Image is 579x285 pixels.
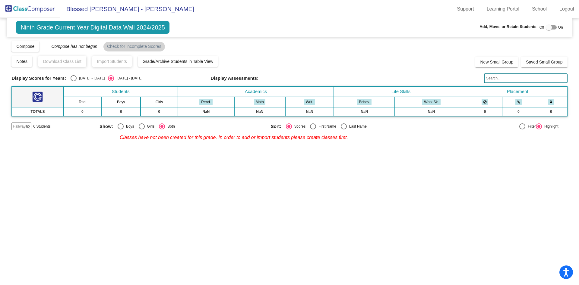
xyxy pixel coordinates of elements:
[138,56,218,67] button: Grade/Archive Students in Table View
[145,124,155,129] div: Girls
[285,107,334,116] td: NaN
[347,124,367,129] div: Last Name
[271,124,281,129] span: Sort:
[468,86,567,97] th: Placement
[124,124,134,129] div: Boys
[480,60,513,64] span: New Small Group
[178,86,334,97] th: Academics
[422,99,440,105] button: Work Sk.
[555,4,579,14] a: Logout
[479,24,536,30] span: Add, Move, or Retain Students
[16,44,34,49] span: Compose
[64,86,178,97] th: Students
[521,57,567,67] button: Saved Small Group
[484,73,567,83] input: Search...
[12,107,63,116] td: TOTALS
[468,97,502,107] th: Keep away students
[468,107,502,116] td: 0
[234,107,285,116] td: NaN
[334,86,468,97] th: Life Skills
[11,56,32,67] button: Notes
[452,4,479,14] a: Support
[542,124,558,129] div: Highlight
[114,76,142,81] div: [DATE] - [DATE]
[525,124,536,129] div: Filter
[100,123,266,129] mat-radio-group: Select an option
[11,41,39,52] button: Compose
[101,107,141,116] td: 0
[64,107,102,116] td: 0
[13,124,25,129] span: Hallway
[271,123,438,129] mat-radio-group: Select an option
[101,97,141,107] th: Boys
[25,124,30,129] mat-icon: visibility_off
[535,97,567,107] th: Keep with teacher
[502,97,535,107] th: Keep with students
[120,133,453,142] span: Classes have not been created for this grade. In order to add or import students please create cl...
[71,75,142,81] mat-radio-group: Select an option
[535,107,567,116] td: 0
[357,99,372,105] button: Behav.
[64,97,102,107] th: Total
[334,107,395,116] td: NaN
[539,25,544,30] span: Off
[395,107,468,116] td: NaN
[502,107,535,116] td: 0
[33,124,50,129] span: 0 Students
[141,107,178,116] td: 0
[316,124,336,129] div: First Name
[211,76,259,81] span: Display Assessments:
[143,59,214,64] span: Grade/Archive Students in Table View
[77,76,105,81] div: [DATE] - [DATE]
[558,25,563,30] span: On
[178,107,234,116] td: NaN
[475,57,518,67] button: New Small Group
[165,124,175,129] div: Both
[45,44,97,49] span: Compose has not begun
[141,97,178,107] th: Girls
[11,76,66,81] span: Display Scores for Years:
[526,60,562,64] span: Saved Small Group
[103,42,165,51] mat-chip: Check for Incomplete Scores
[16,21,169,34] span: Ninth Grade Current Year Digital Data Wall 2024/2025
[16,59,27,64] span: Notes
[292,124,305,129] div: Scores
[304,99,315,105] button: Writ.
[527,4,552,14] a: School
[482,4,524,14] a: Learning Portal
[60,4,194,14] span: Blessed [PERSON_NAME] - [PERSON_NAME]
[100,124,113,129] span: Show:
[199,99,213,105] button: Read.
[254,99,265,105] button: Math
